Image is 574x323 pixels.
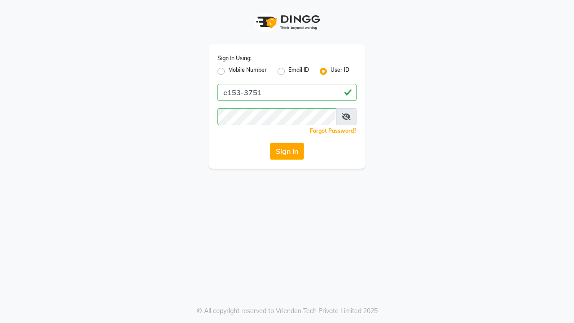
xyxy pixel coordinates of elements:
[310,127,357,134] a: Forgot Password?
[228,66,267,77] label: Mobile Number
[217,54,252,62] label: Sign In Using:
[288,66,309,77] label: Email ID
[217,84,357,101] input: Username
[330,66,349,77] label: User ID
[217,108,336,125] input: Username
[270,143,304,160] button: Sign In
[251,9,323,35] img: logo1.svg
